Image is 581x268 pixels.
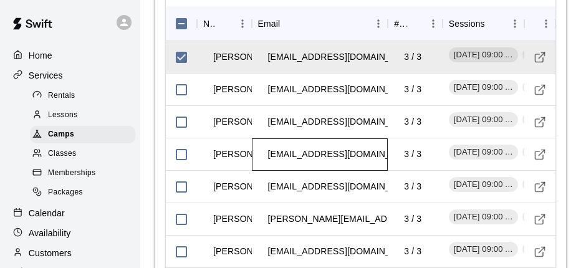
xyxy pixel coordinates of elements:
a: Rentals [30,86,140,105]
div: # of Sessions [388,6,443,41]
td: 3 / 3 [394,105,431,138]
button: Menu [233,14,252,33]
span: Classes [48,148,76,160]
button: Sort [406,15,424,32]
td: [EMAIL_ADDRESS][DOMAIN_NAME] [258,105,428,138]
p: Calendar [29,207,65,219]
div: Memberships [30,165,135,182]
a: Classes [30,145,140,164]
td: [EMAIL_ADDRESS][DOMAIN_NAME] [258,235,428,268]
td: [EMAIL_ADDRESS][DOMAIN_NAME] [258,73,428,106]
a: Visit customer profile [531,178,549,196]
div: Email [258,6,281,41]
div: Name [197,6,252,41]
td: 3 / 3 [394,73,431,106]
span: [DATE] 09:00 AM [449,82,518,93]
div: Classes [30,145,135,163]
div: Email [252,6,388,41]
a: Calendar [10,204,130,223]
button: Sort [485,15,502,32]
td: [EMAIL_ADDRESS][DOMAIN_NAME] [258,41,428,74]
a: Availability [10,224,130,242]
div: Camps [30,126,135,143]
span: [DATE] 09:00 AM [449,211,518,223]
a: Visit customer profile [531,80,549,99]
div: Rentals [30,87,135,105]
td: 3 / 3 [394,41,431,74]
a: Visit customer profile [531,210,549,229]
span: [DATE] 09:00 AM [449,146,518,158]
a: Memberships [30,164,140,183]
button: Menu [537,14,555,33]
a: Visit customer profile [531,48,549,67]
p: Services [29,69,63,82]
td: [PERSON_NAME] [203,170,296,203]
td: [PERSON_NAME] [203,41,296,74]
a: Lessons [30,105,140,125]
td: 3 / 3 [394,170,431,203]
span: Camps [48,128,74,141]
span: [DATE] 09:00 AM [449,179,518,191]
td: 3 / 3 [394,203,431,236]
td: [PERSON_NAME] [203,203,296,236]
td: [EMAIL_ADDRESS][DOMAIN_NAME] [258,170,428,203]
a: Camps [30,125,140,145]
p: Availability [29,227,71,239]
button: Menu [506,14,524,33]
div: Sessions [443,6,524,41]
button: Menu [424,14,443,33]
td: 3 / 3 [394,138,431,171]
a: Visit customer profile [531,113,549,132]
a: Services [10,66,130,85]
div: Packages [30,184,135,201]
div: Actions [524,6,555,41]
button: Menu [369,14,388,33]
a: Packages [30,183,140,203]
td: [EMAIL_ADDRESS][DOMAIN_NAME] [258,138,428,171]
a: Home [10,46,130,65]
a: Customers [10,244,130,262]
span: Memberships [48,167,95,179]
div: Name [203,6,216,41]
span: Rentals [48,90,75,102]
span: Lessons [48,109,78,122]
td: [PERSON_NAME][EMAIL_ADDRESS][PERSON_NAME][DOMAIN_NAME] [258,203,575,236]
div: Sessions [449,6,485,41]
a: Visit customer profile [531,242,549,261]
span: Packages [48,186,83,199]
button: Sort [216,15,233,32]
td: [PERSON_NAME] [203,73,296,106]
p: Home [29,49,52,62]
p: Customers [29,247,72,259]
td: 3 / 3 [394,235,431,268]
button: Sort [280,15,297,32]
td: [PERSON_NAME] [203,138,296,171]
span: [DATE] 09:00 AM [449,49,518,61]
div: # of Sessions [394,6,406,41]
div: Lessons [30,107,135,124]
a: Visit customer profile [531,145,549,164]
span: [DATE] 09:00 AM [449,244,518,256]
td: [PERSON_NAME] [203,235,296,268]
td: [PERSON_NAME] [203,105,296,138]
span: [DATE] 09:00 AM [449,114,518,126]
